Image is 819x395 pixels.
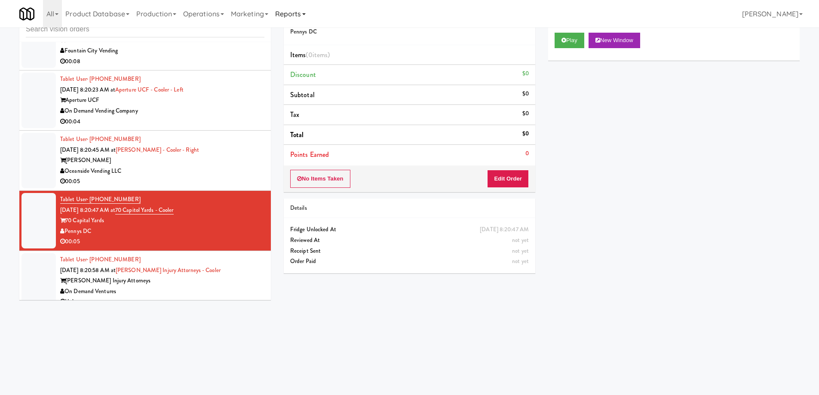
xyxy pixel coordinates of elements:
[60,75,141,83] a: Tablet User· [PHONE_NUMBER]
[115,206,174,214] a: 70 Capitol Yards - Cooler
[19,6,34,21] img: Micromart
[19,131,271,191] li: Tablet User· [PHONE_NUMBER][DATE] 8:20:45 AM at[PERSON_NAME] - Cooler - Right[PERSON_NAME]Oceansi...
[512,257,529,265] span: not yet
[19,251,271,311] li: Tablet User· [PHONE_NUMBER][DATE] 8:20:58 AM at[PERSON_NAME] Injury Attorneys - Cooler[PERSON_NAM...
[60,155,264,166] div: [PERSON_NAME]
[589,33,640,48] button: New Window
[115,86,184,94] a: Aperture UCF - Cooler - Left
[60,135,141,143] a: Tablet User· [PHONE_NUMBER]
[290,70,316,80] span: Discount
[290,150,329,159] span: Points Earned
[512,247,529,255] span: not yet
[290,170,350,188] button: No Items Taken
[555,33,584,48] button: Play
[19,191,271,251] li: Tablet User· [PHONE_NUMBER][DATE] 8:20:47 AM at70 Capitol Yards - Cooler70 Capital YardsPennys DC...
[60,195,141,204] a: Tablet User· [PHONE_NUMBER]
[512,236,529,244] span: not yet
[290,50,330,60] span: Items
[60,86,115,94] span: [DATE] 8:20:23 AM at
[290,203,529,214] div: Details
[60,166,264,177] div: Oceanside Vending LLC
[87,75,141,83] span: · [PHONE_NUMBER]
[480,224,529,235] div: [DATE] 8:20:47 AM
[60,116,264,127] div: 00:04
[60,46,264,56] div: Fountain City Vending
[60,236,264,247] div: 00:05
[290,90,315,100] span: Subtotal
[522,129,529,139] div: $0
[290,110,299,119] span: Tax
[60,206,115,214] span: [DATE] 8:20:47 AM at
[60,95,264,106] div: Aperture UCF
[290,235,529,246] div: Reviewed At
[26,21,264,37] input: Search vision orders
[116,146,199,154] a: [PERSON_NAME] - Cooler - Right
[60,176,264,187] div: 00:05
[306,50,330,60] span: (0 )
[60,297,264,307] div: Unknown
[290,246,529,257] div: Receipt Sent
[290,256,529,267] div: Order Paid
[290,130,304,140] span: Total
[60,266,116,274] span: [DATE] 8:20:58 AM at
[522,108,529,119] div: $0
[290,224,529,235] div: Fridge Unlocked At
[19,70,271,131] li: Tablet User· [PHONE_NUMBER][DATE] 8:20:23 AM atAperture UCF - Cooler - LeftAperture UCFOn Demand ...
[522,68,529,79] div: $0
[290,29,529,35] h5: Pennys DC
[487,170,529,188] button: Edit Order
[60,255,141,263] a: Tablet User· [PHONE_NUMBER]
[60,56,264,67] div: 00:08
[87,135,141,143] span: · [PHONE_NUMBER]
[60,106,264,116] div: On Demand Vending Company
[87,255,141,263] span: · [PHONE_NUMBER]
[60,276,264,286] div: [PERSON_NAME] Injury Attorneys
[60,215,264,226] div: 70 Capital Yards
[60,226,264,237] div: Pennys DC
[522,89,529,99] div: $0
[525,148,529,159] div: 0
[116,266,221,274] a: [PERSON_NAME] Injury Attorneys - Cooler
[60,286,264,297] div: On Demand Ventures
[313,50,328,60] ng-pluralize: items
[87,195,141,203] span: · [PHONE_NUMBER]
[60,146,116,154] span: [DATE] 8:20:45 AM at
